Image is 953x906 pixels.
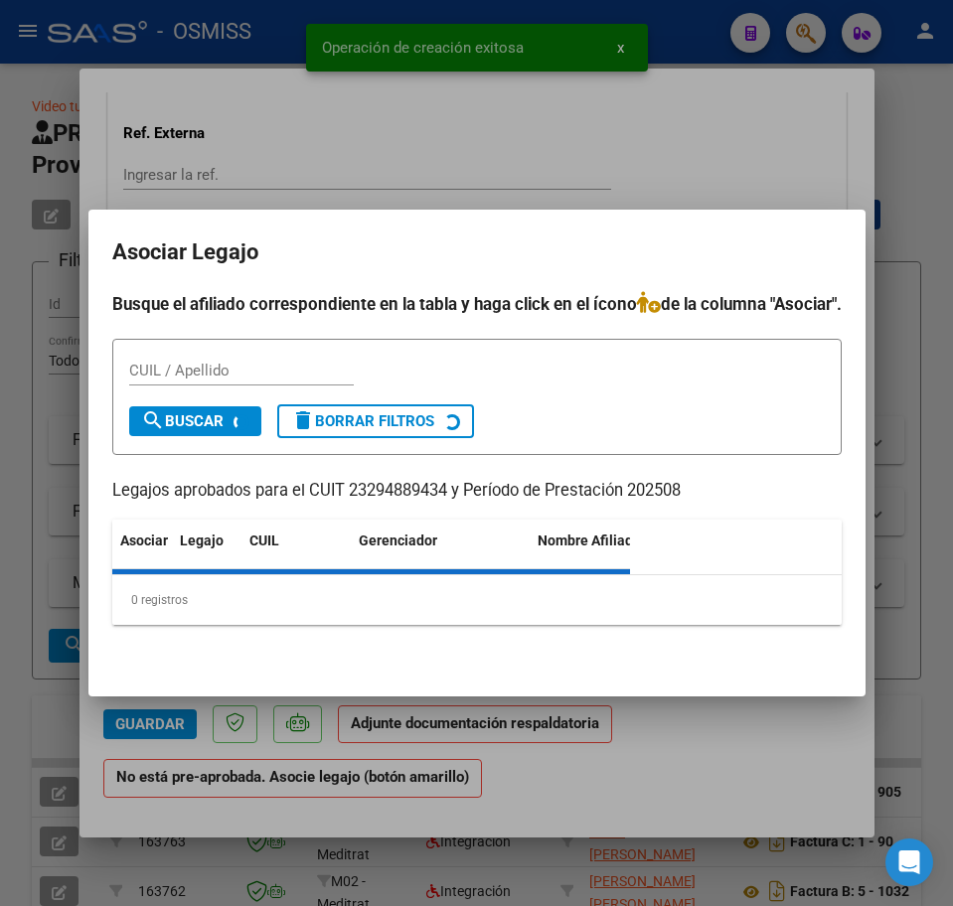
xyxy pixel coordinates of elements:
[241,520,351,585] datatable-header-cell: CUIL
[530,520,679,585] datatable-header-cell: Nombre Afiliado
[351,520,530,585] datatable-header-cell: Gerenciador
[112,575,842,625] div: 0 registros
[112,233,842,271] h2: Asociar Legajo
[180,532,224,548] span: Legajo
[112,520,172,585] datatable-header-cell: Asociar
[141,408,165,432] mat-icon: search
[277,404,474,438] button: Borrar Filtros
[129,406,261,436] button: Buscar
[120,532,168,548] span: Asociar
[291,408,315,432] mat-icon: delete
[112,291,842,317] h4: Busque el afiliado correspondiente en la tabla y haga click en el ícono de la columna "Asociar".
[291,412,434,430] span: Borrar Filtros
[359,532,437,548] span: Gerenciador
[112,479,842,504] p: Legajos aprobados para el CUIT 23294889434 y Período de Prestación 202508
[538,532,641,548] span: Nombre Afiliado
[141,412,224,430] span: Buscar
[885,838,933,886] div: Open Intercom Messenger
[172,520,241,585] datatable-header-cell: Legajo
[249,532,279,548] span: CUIL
